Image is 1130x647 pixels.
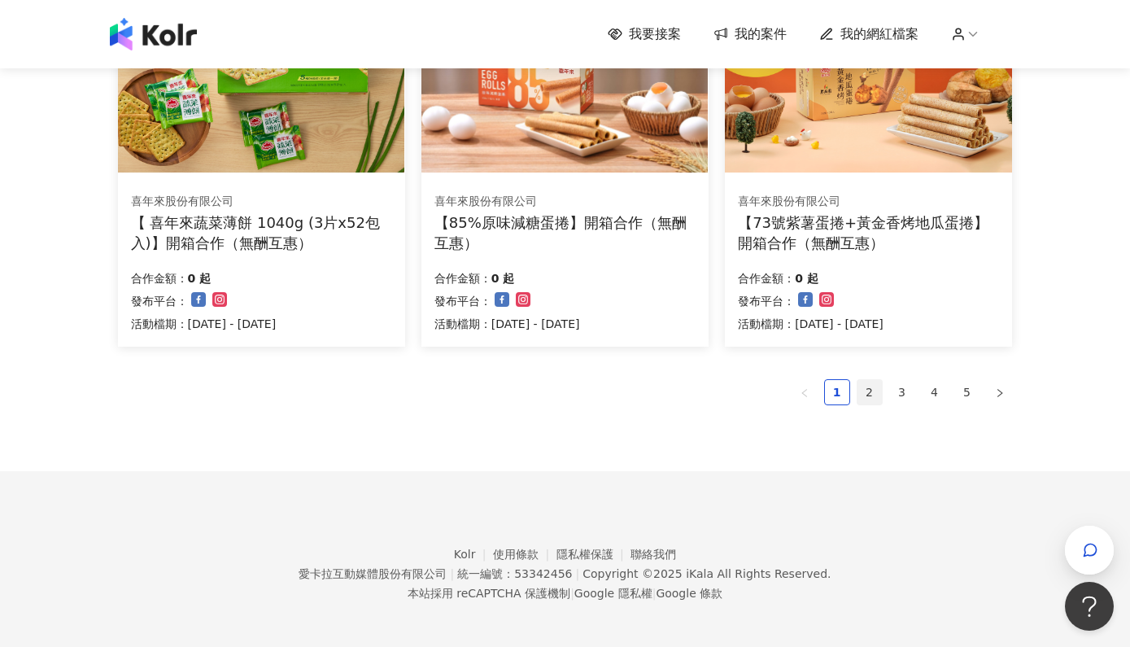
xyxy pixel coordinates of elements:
[110,18,197,50] img: logo
[131,291,188,311] p: 發布平台：
[825,380,849,404] a: 1
[738,291,795,311] p: 發布平台：
[408,584,722,603] span: 本站採用 reCAPTCHA 保護機制
[434,314,580,334] p: 活動檔期：[DATE] - [DATE]
[795,269,818,288] p: 0 起
[857,380,882,404] a: 2
[450,567,454,580] span: |
[819,25,918,43] a: 我的網紅檔案
[954,379,980,405] li: 5
[491,269,515,288] p: 0 起
[434,212,696,253] div: 【85%原味減糖蛋捲】開箱合作（無酬互惠）
[131,212,392,253] div: 【 喜年來蔬菜薄餅 1040g (3片x52包入)】開箱合作（無酬互惠）
[630,548,676,561] a: 聯絡我們
[493,548,556,561] a: 使用條款
[454,548,493,561] a: Kolr
[434,269,491,288] p: 合作金額：
[792,379,818,405] button: left
[840,25,918,43] span: 我的網紅檔案
[131,269,188,288] p: 合作金額：
[434,194,695,210] div: 喜年來股份有限公司
[652,587,657,600] span: |
[574,587,652,600] a: Google 隱私權
[556,548,631,561] a: 隱私權保護
[131,194,391,210] div: 喜年來股份有限公司
[686,567,713,580] a: iKala
[824,379,850,405] li: 1
[738,194,998,210] div: 喜年來股份有限公司
[889,379,915,405] li: 3
[582,567,831,580] div: Copyright © 2025 All Rights Reserved.
[608,25,681,43] a: 我要接案
[713,25,787,43] a: 我的案件
[457,567,572,580] div: 統一編號：53342456
[188,269,212,288] p: 0 起
[955,380,979,404] a: 5
[434,291,491,311] p: 發布平台：
[1065,582,1114,631] iframe: Help Scout Beacon - Open
[857,379,883,405] li: 2
[575,567,579,580] span: |
[792,379,818,405] li: Previous Page
[738,212,999,253] div: 【73號紫薯蛋捲+黃金香烤地瓜蛋捲】開箱合作（無酬互惠）
[987,379,1013,405] button: right
[629,25,681,43] span: 我要接案
[922,379,948,405] li: 4
[890,380,914,404] a: 3
[995,388,1005,398] span: right
[738,269,795,288] p: 合作金額：
[923,380,947,404] a: 4
[656,587,722,600] a: Google 條款
[131,314,277,334] p: 活動檔期：[DATE] - [DATE]
[570,587,574,600] span: |
[738,314,883,334] p: 活動檔期：[DATE] - [DATE]
[299,567,447,580] div: 愛卡拉互動媒體股份有限公司
[987,379,1013,405] li: Next Page
[800,388,809,398] span: left
[735,25,787,43] span: 我的案件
